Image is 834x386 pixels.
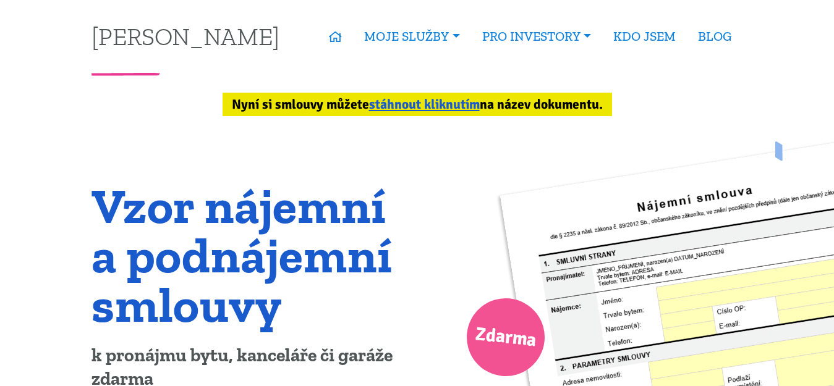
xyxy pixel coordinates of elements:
a: KDO JSEM [602,22,687,51]
a: stáhnout kliknutím [369,96,480,112]
h1: Vzor nájemní a podnájemní smlouvy [91,181,409,329]
a: MOJE SLUŽBY [353,22,470,51]
a: BLOG [687,22,743,51]
span: Zdarma [474,318,538,357]
a: [PERSON_NAME] [91,24,279,48]
div: Nyní si smlouvy můžete na název dokumentu. [223,93,612,116]
a: PRO INVESTORY [471,22,602,51]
